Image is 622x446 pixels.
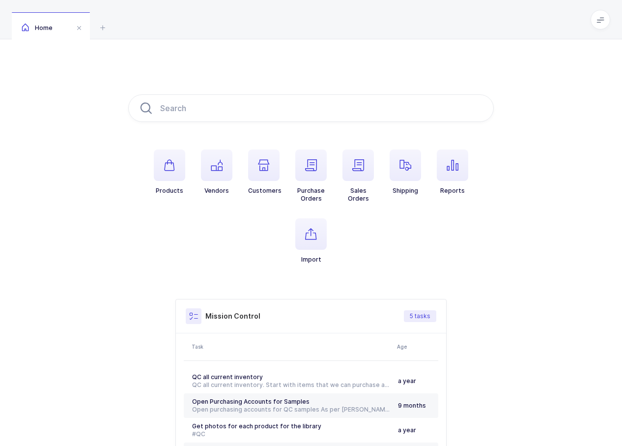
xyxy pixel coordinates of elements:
button: PurchaseOrders [295,149,327,203]
button: Vendors [201,149,232,195]
button: Customers [248,149,282,195]
button: SalesOrders [342,149,374,203]
span: Home [22,24,53,31]
button: Reports [437,149,468,195]
button: Products [154,149,185,195]
span: 5 tasks [410,312,430,320]
button: Shipping [390,149,421,195]
button: Import [295,218,327,264]
input: Search [128,94,494,122]
h3: Mission Control [205,311,260,321]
